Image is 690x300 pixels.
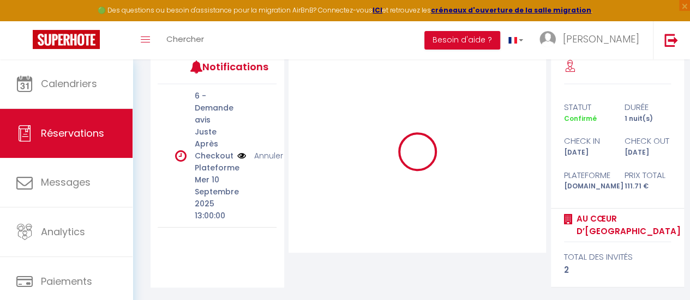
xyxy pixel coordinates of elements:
div: 111.71 € [617,181,678,192]
div: statut [557,101,617,114]
img: logout [664,33,678,47]
a: Chercher [158,21,212,59]
span: Calendriers [41,77,97,90]
div: total des invités [564,250,671,264]
div: check out [617,134,678,148]
h3: Notifications [202,54,252,79]
a: ... [PERSON_NAME] [531,21,653,59]
div: [DOMAIN_NAME] [557,181,617,192]
div: check in [557,134,617,148]
span: Chercher [166,33,204,45]
img: Super Booking [33,30,100,49]
img: ... [539,31,556,47]
a: Au cœur d’[GEOGRAPHIC_DATA] [573,212,681,238]
div: durée [617,101,678,114]
span: Messages [41,175,91,189]
span: Paiements [41,274,92,288]
div: Prix total [617,169,678,182]
div: [DATE] [617,148,678,158]
span: Confirmé [564,114,597,123]
span: Analytics [41,225,85,238]
a: créneaux d'ouverture de la salle migration [431,5,591,15]
button: Besoin d'aide ? [424,31,500,50]
div: 2 [564,264,671,277]
p: Mer 10 Septembre 2025 13:00:00 [195,174,230,222]
a: ICI [373,5,382,15]
div: Plateforme [557,169,617,182]
span: Réservations [41,126,104,140]
a: Annuler [254,150,283,162]
p: 6 - Demande avis Juste Après Checkout Plateforme [195,90,230,174]
img: NO IMAGE [237,150,246,162]
div: 1 nuit(s) [617,114,678,124]
span: [PERSON_NAME] [563,32,639,46]
div: [DATE] [557,148,617,158]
